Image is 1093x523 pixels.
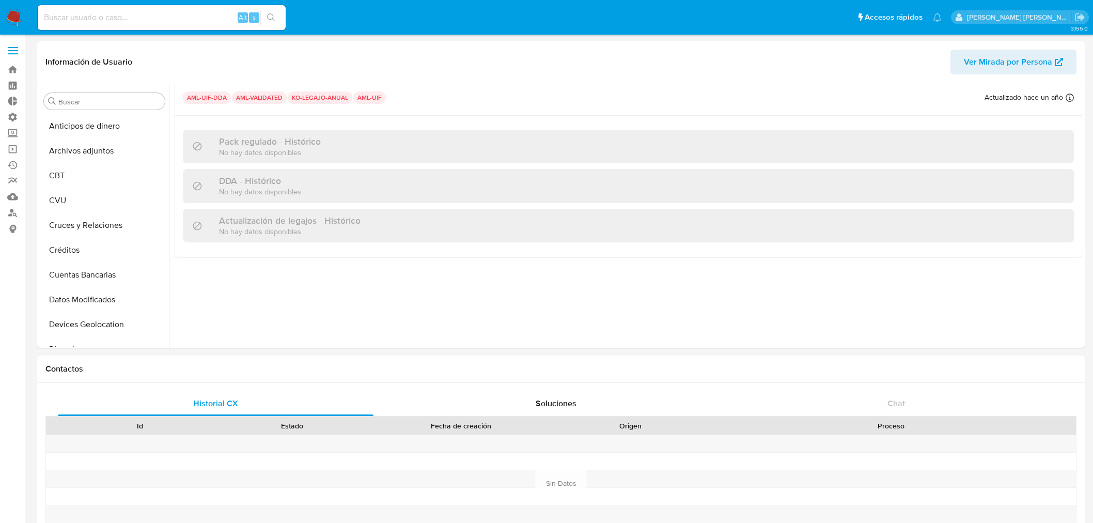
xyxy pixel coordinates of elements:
h1: Información de Usuario [45,57,132,67]
button: Cruces y Relaciones [40,213,169,238]
span: Ver Mirada por Persona [964,50,1052,74]
input: Buscar [58,97,161,106]
button: Cuentas Bancarias [40,263,169,287]
div: Origen [561,421,699,431]
button: Ver Mirada por Persona [950,50,1076,74]
button: CVU [40,188,169,213]
input: Buscar usuario o caso... [38,11,286,24]
span: Historial CX [193,397,238,409]
div: Estado [223,421,361,431]
p: mercedes.medrano@mercadolibre.com [967,12,1071,22]
div: Proceso [713,421,1069,431]
button: CBT [40,163,169,188]
a: Notificaciones [933,13,942,22]
a: Salir [1074,12,1085,23]
button: search-icon [260,10,282,25]
div: Id [71,421,209,431]
button: Direcciones [40,337,169,362]
div: Fecha de creación [375,421,547,431]
button: Datos Modificados [40,287,169,312]
button: Buscar [48,97,56,105]
button: Créditos [40,238,169,263]
span: Chat [887,397,905,409]
span: s [253,12,256,22]
span: Accesos rápidos [865,12,923,23]
button: Archivos adjuntos [40,139,169,163]
span: Soluciones [536,397,576,409]
h1: Contactos [45,364,1076,374]
span: Alt [239,12,247,22]
button: Anticipos de dinero [40,114,169,139]
button: Devices Geolocation [40,312,169,337]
